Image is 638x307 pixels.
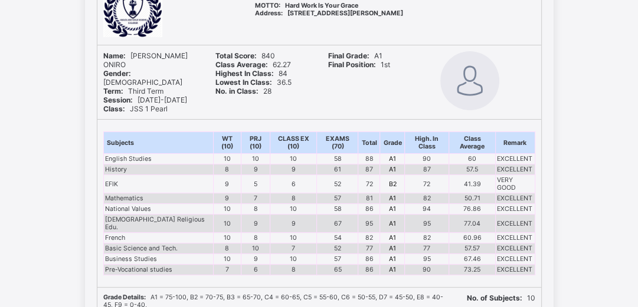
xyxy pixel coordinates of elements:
[103,69,182,87] span: [DEMOGRAPHIC_DATA]
[495,214,535,233] td: EXCELLENT
[317,233,358,243] td: 54
[380,175,405,193] td: B2
[241,175,270,193] td: 5
[241,204,270,214] td: 8
[103,193,213,204] td: Mathematics
[103,87,163,95] span: Third Term
[317,254,358,265] td: 57
[215,87,271,95] span: 28
[213,214,241,233] td: 10
[317,204,358,214] td: 58
[103,154,213,164] td: English Studies
[103,265,213,275] td: Pre-Vocational studies
[215,87,259,95] b: No. in Class:
[449,254,496,265] td: 67.46
[495,204,535,214] td: EXCELLENT
[328,60,390,69] span: 1st
[103,204,213,214] td: National Values
[405,254,449,265] td: 95
[380,214,405,233] td: A1
[495,233,535,243] td: EXCELLENT
[449,193,496,204] td: 50.71
[241,254,270,265] td: 9
[255,9,283,17] b: Address:
[405,214,449,233] td: 95
[495,193,535,204] td: EXCELLENT
[103,214,213,233] td: [DEMOGRAPHIC_DATA] Religious Edu.
[380,193,405,204] td: A1
[103,51,126,60] b: Name:
[103,87,123,95] b: Term:
[449,265,496,275] td: 73.25
[405,164,449,175] td: 87
[449,132,496,154] th: Class Average
[380,204,405,214] td: A1
[405,204,449,214] td: 94
[449,204,496,214] td: 76.86
[467,293,535,302] span: 10
[380,154,405,164] td: A1
[358,214,380,233] td: 95
[241,265,270,275] td: 6
[328,60,376,69] b: Final Position:
[405,193,449,204] td: 82
[103,95,133,104] b: Session:
[449,233,496,243] td: 60.96
[103,104,168,113] span: JSS 1 Pearl
[317,175,358,193] td: 52
[405,243,449,254] td: 77
[215,60,291,69] span: 62.27
[328,51,369,60] b: Final Grade:
[213,154,241,164] td: 10
[495,243,535,254] td: EXCELLENT
[449,175,496,193] td: 41.39
[317,164,358,175] td: 61
[405,265,449,275] td: 90
[270,132,317,154] th: CLASS EX (10)
[213,175,241,193] td: 9
[213,265,241,275] td: 7
[380,164,405,175] td: A1
[380,243,405,254] td: A1
[380,132,405,154] th: Grade
[270,204,317,214] td: 10
[103,95,187,104] span: [DATE]-[DATE]
[405,132,449,154] th: High. In Class
[241,243,270,254] td: 10
[495,154,535,164] td: EXCELLENT
[270,164,317,175] td: 9
[449,243,496,254] td: 57.57
[328,51,382,60] span: A1
[255,2,280,9] b: MOTTO:
[405,175,449,193] td: 72
[495,265,535,275] td: EXCELLENT
[358,233,380,243] td: 82
[215,60,268,69] b: Class Average:
[449,214,496,233] td: 77.04
[380,265,405,275] td: A1
[317,214,358,233] td: 67
[213,204,241,214] td: 10
[358,132,380,154] th: Total
[270,175,317,193] td: 6
[270,154,317,164] td: 10
[103,254,213,265] td: Business Studies
[317,132,358,154] th: EXAMS (70)
[358,243,380,254] td: 77
[103,233,213,243] td: French
[103,51,188,69] span: [PERSON_NAME] ONIRO
[358,204,380,214] td: 86
[103,69,131,78] b: Gender:
[495,175,535,193] td: VERY GOOD
[103,104,125,113] b: Class:
[358,154,380,164] td: 88
[358,254,380,265] td: 86
[103,164,213,175] td: History
[495,132,535,154] th: Remark
[241,233,270,243] td: 8
[213,254,241,265] td: 10
[241,164,270,175] td: 9
[405,233,449,243] td: 82
[449,154,496,164] td: 60
[449,164,496,175] td: 57.5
